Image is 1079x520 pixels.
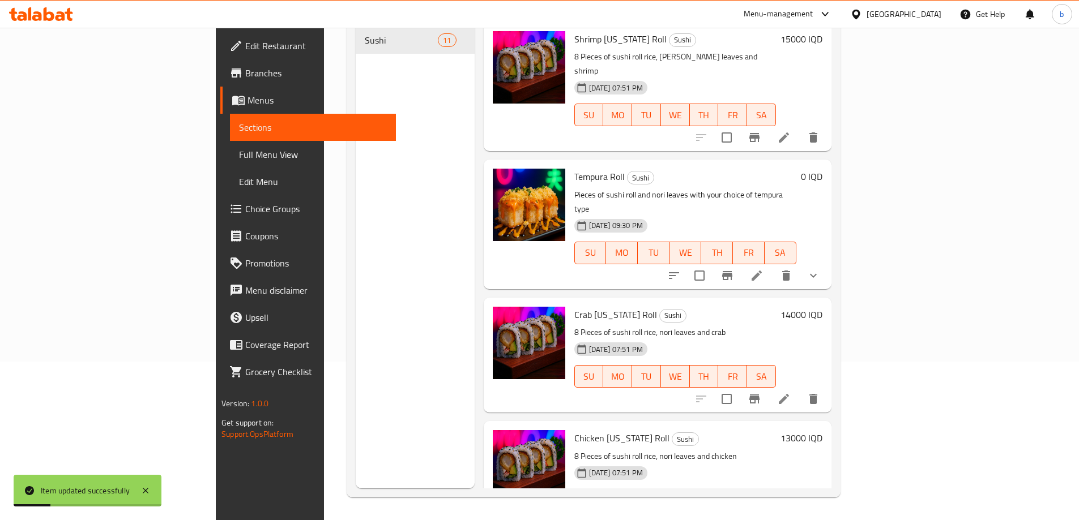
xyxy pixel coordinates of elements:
a: Edit Restaurant [220,32,396,59]
button: delete [800,385,827,412]
span: TU [637,368,656,385]
span: [DATE] 07:51 PM [585,83,647,93]
button: TU [632,104,661,126]
button: Branch-specific-item [741,385,768,412]
button: TH [690,104,719,126]
img: Crab California Roll [493,307,565,379]
span: WE [674,244,697,261]
span: Upsell [245,311,387,324]
button: MO [606,242,638,264]
button: delete [773,262,800,289]
span: WE [666,368,685,385]
button: MO [603,365,632,388]
a: Edit menu item [777,392,791,406]
button: SU [574,365,604,388]
button: MO [603,104,632,126]
p: Pieces of sushi roll and nori leaves with your choice of tempura type [574,188,796,216]
button: SA [765,242,796,264]
span: FR [737,244,760,261]
p: 8 Pieces of sushi roll rice, nori leaves and crab [574,325,776,339]
span: Menus [248,93,387,107]
span: [DATE] 07:51 PM [585,467,647,478]
span: Tempura Roll [574,168,625,185]
p: 8 Pieces of sushi roll rice, [PERSON_NAME] leaves and shrimp [574,50,776,78]
button: SA [747,104,776,126]
a: Upsell [220,304,396,331]
span: Full Menu View [239,148,387,161]
span: Promotions [245,256,387,270]
button: Branch-specific-item [714,262,741,289]
span: Edit Menu [239,175,387,188]
button: delete [800,124,827,151]
div: items [438,33,456,47]
div: Item updated successfully [41,484,130,497]
span: Sushi [669,33,696,46]
div: [GEOGRAPHIC_DATA] [867,8,941,20]
button: WE [661,104,690,126]
span: Coupons [245,229,387,243]
div: Menu-management [744,7,813,21]
nav: Menu sections [356,22,475,58]
span: Sections [239,121,387,134]
span: MO [611,244,633,261]
button: SA [747,365,776,388]
button: TH [701,242,733,264]
span: SU [579,368,599,385]
a: Full Menu View [230,141,396,168]
h6: 14000 IQD [781,307,822,323]
span: MO [608,368,628,385]
h6: 13000 IQD [781,430,822,446]
span: FR [723,368,743,385]
span: MO [608,107,628,123]
span: TH [706,244,728,261]
h6: 15000 IQD [781,31,822,47]
button: FR [718,104,747,126]
a: Choice Groups [220,195,396,222]
button: TU [632,365,661,388]
span: Sushi [365,33,438,47]
svg: Show Choices [807,269,820,282]
span: TH [694,368,714,385]
a: Edit Menu [230,168,396,195]
span: [DATE] 07:51 PM [585,344,647,355]
span: Select to update [688,264,711,287]
span: SA [752,368,771,385]
button: FR [733,242,765,264]
span: Get support on: [221,415,274,430]
a: Branches [220,59,396,87]
span: [DATE] 09:30 PM [585,220,647,231]
span: FR [723,107,743,123]
div: Sushi11 [356,27,475,54]
span: Edit Restaurant [245,39,387,53]
button: FR [718,365,747,388]
span: Sushi [660,309,686,322]
img: Tempura Roll [493,169,565,241]
span: TH [694,107,714,123]
span: b [1060,8,1064,20]
span: SA [769,244,792,261]
img: Chicken California Roll [493,430,565,502]
span: SU [579,107,599,123]
span: Coverage Report [245,338,387,351]
span: Select to update [715,387,739,411]
a: Menus [220,87,396,114]
span: SA [752,107,771,123]
div: Sushi [672,432,699,446]
button: TH [690,365,719,388]
span: Version: [221,396,249,411]
a: Sections [230,114,396,141]
button: SU [574,104,604,126]
button: WE [669,242,701,264]
span: Menu disclaimer [245,283,387,297]
span: TU [637,107,656,123]
span: Chicken [US_STATE] Roll [574,429,669,446]
button: WE [661,365,690,388]
button: TU [638,242,669,264]
span: 1.0.0 [251,396,268,411]
span: Shrimp [US_STATE] Roll [574,31,667,48]
a: Edit menu item [777,131,791,144]
a: Coupons [220,222,396,250]
span: Select to update [715,126,739,149]
span: Sushi [672,433,698,446]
